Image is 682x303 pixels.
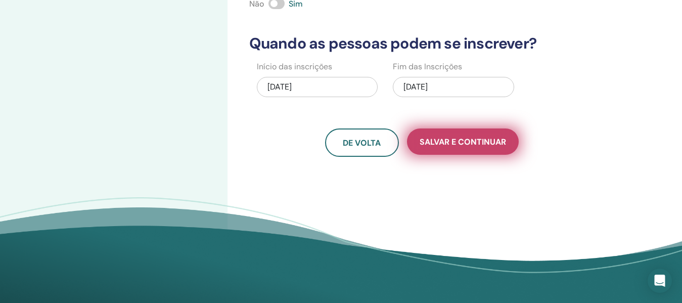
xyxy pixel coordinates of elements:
font: Início das inscrições [257,61,332,72]
div: Abra o Intercom Messenger [648,269,672,293]
font: De volta [343,138,381,148]
font: Fim das Inscrições [393,61,462,72]
button: Salvar e continuar [407,128,519,155]
font: Salvar e continuar [420,137,506,147]
font: [DATE] [403,81,428,92]
button: De volta [325,128,399,157]
font: Quando as pessoas podem se inscrever? [249,33,536,53]
font: [DATE] [267,81,292,92]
